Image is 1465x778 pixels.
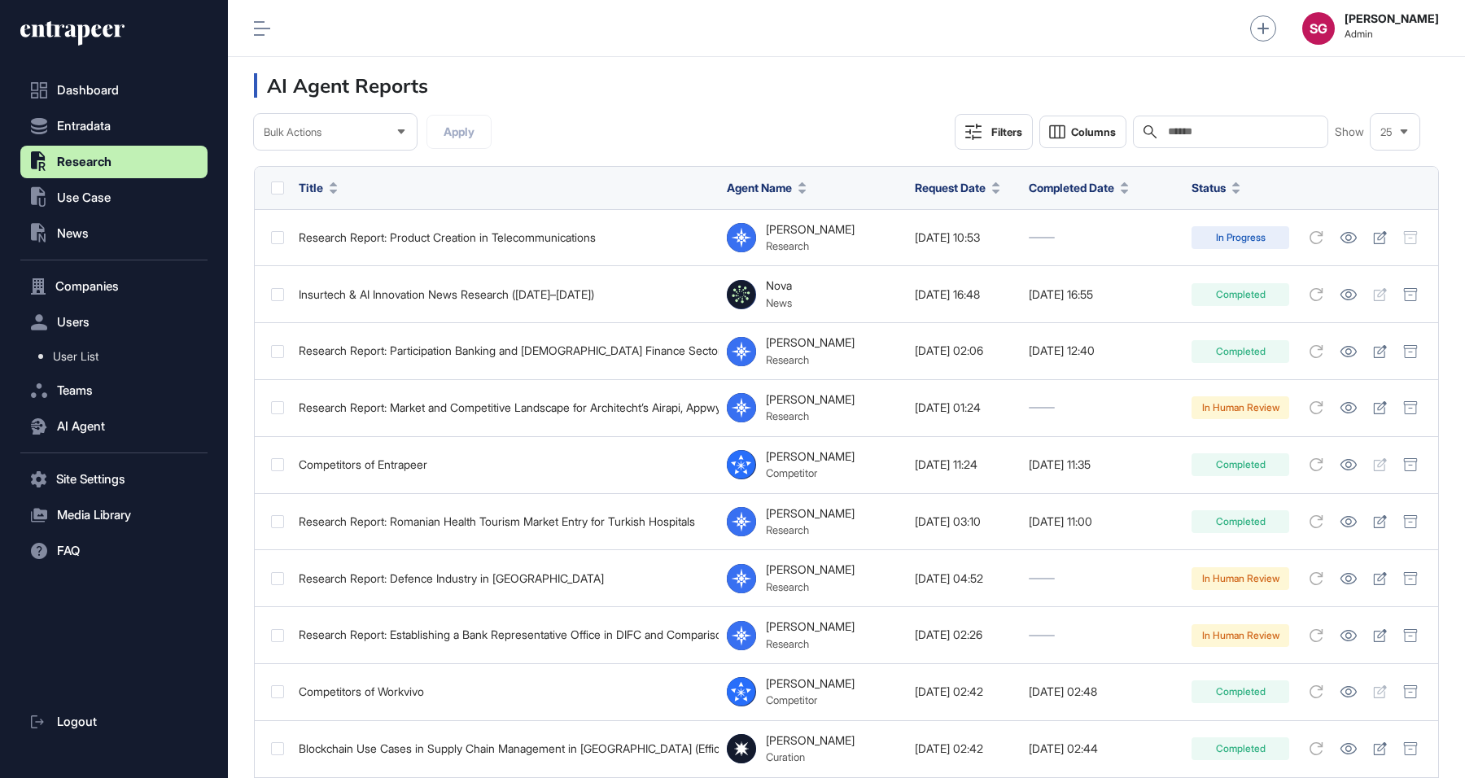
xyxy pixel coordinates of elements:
[20,181,208,214] button: Use Case
[1192,567,1289,590] div: In Human Review
[1029,288,1175,301] div: [DATE] 16:55
[57,316,90,329] span: Users
[299,458,711,471] div: Competitors of Entrapeer
[1302,12,1335,45] div: SG
[20,535,208,567] button: FAQ
[915,231,1012,244] div: [DATE] 10:53
[915,288,1012,301] div: [DATE] 16:48
[955,114,1033,150] button: Filters
[299,401,711,414] div: Research Report: Market and Competitive Landscape for Architecht’s Airapi, Appwys, and Powerfacto...
[1335,125,1364,138] span: Show
[766,336,855,349] div: [PERSON_NAME]
[299,231,711,244] div: Research Report: Product Creation in Telecommunications
[1192,680,1289,703] div: Completed
[20,146,208,178] button: Research
[766,409,855,422] div: Research
[766,750,855,763] div: Curation
[766,620,855,633] div: [PERSON_NAME]
[264,126,321,138] span: Bulk Actions
[56,473,125,486] span: Site Settings
[1192,737,1289,760] div: Completed
[1029,458,1175,471] div: [DATE] 11:35
[1380,126,1393,138] span: 25
[57,384,93,397] span: Teams
[254,73,428,98] h3: AI Agent Reports
[1071,126,1116,138] span: Columns
[20,499,208,531] button: Media Library
[766,393,855,406] div: [PERSON_NAME]
[57,155,112,168] span: Research
[57,509,131,522] span: Media Library
[915,742,1012,755] div: [DATE] 02:42
[1192,179,1240,196] button: Status
[57,715,97,728] span: Logout
[766,466,855,479] div: Competitor
[766,239,855,252] div: Research
[20,706,208,738] a: Logout
[1192,226,1289,249] div: In Progress
[915,458,1012,471] div: [DATE] 11:24
[766,296,792,309] div: News
[299,572,711,585] div: Research Report: Defence Industry in [GEOGRAPHIC_DATA]
[766,507,855,520] div: [PERSON_NAME]
[915,179,986,196] span: Request Date
[1345,12,1439,25] strong: [PERSON_NAME]
[1029,179,1114,196] span: Completed Date
[915,685,1012,698] div: [DATE] 02:42
[727,179,807,196] button: Agent Name
[20,306,208,339] button: Users
[1192,510,1289,533] div: Completed
[53,350,98,363] span: User List
[766,279,792,292] div: Nova
[915,179,1000,196] button: Request Date
[299,179,338,196] button: Title
[915,515,1012,528] div: [DATE] 03:10
[766,734,855,747] div: [PERSON_NAME]
[57,191,111,204] span: Use Case
[1029,344,1175,357] div: [DATE] 12:40
[1039,116,1126,148] button: Columns
[915,572,1012,585] div: [DATE] 04:52
[1192,624,1289,647] div: In Human Review
[57,227,89,240] span: News
[55,280,119,293] span: Companies
[1192,179,1226,196] span: Status
[766,693,855,706] div: Competitor
[1029,179,1129,196] button: Completed Date
[766,580,855,593] div: Research
[991,125,1022,138] div: Filters
[299,344,711,357] div: Research Report: Participation Banking and [DEMOGRAPHIC_DATA] Finance Sector
[299,685,711,698] div: Competitors of Workvivo
[57,120,111,133] span: Entradata
[1192,283,1289,306] div: Completed
[766,223,855,236] div: [PERSON_NAME]
[766,450,855,463] div: [PERSON_NAME]
[766,523,855,536] div: Research
[766,353,855,366] div: Research
[57,544,80,557] span: FAQ
[299,515,711,528] div: Research Report: Romanian Health Tourism Market Entry for Turkish Hospitals
[299,742,711,755] div: Blockchain Use Cases in Supply Chain Management in [GEOGRAPHIC_DATA] (Efficiency Focus)
[1345,28,1439,40] span: Admin
[20,463,208,496] button: Site Settings
[20,374,208,407] button: Teams
[1029,742,1175,755] div: [DATE] 02:44
[1029,515,1175,528] div: [DATE] 11:00
[20,74,208,107] a: Dashboard
[20,270,208,303] button: Companies
[28,342,208,371] a: User List
[299,628,711,641] div: Research Report: Establishing a Bank Representative Office in DIFC and Comparison With Branch Off...
[1029,685,1175,698] div: [DATE] 02:48
[1192,453,1289,476] div: Completed
[299,288,711,301] div: Insurtech & AI Innovation News Research ([DATE]–[DATE])
[915,344,1012,357] div: [DATE] 02:06
[1192,340,1289,363] div: Completed
[20,410,208,443] button: AI Agent
[57,84,119,97] span: Dashboard
[766,637,855,650] div: Research
[766,677,855,690] div: [PERSON_NAME]
[20,217,208,250] button: News
[727,179,792,196] span: Agent Name
[915,628,1012,641] div: [DATE] 02:26
[299,179,323,196] span: Title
